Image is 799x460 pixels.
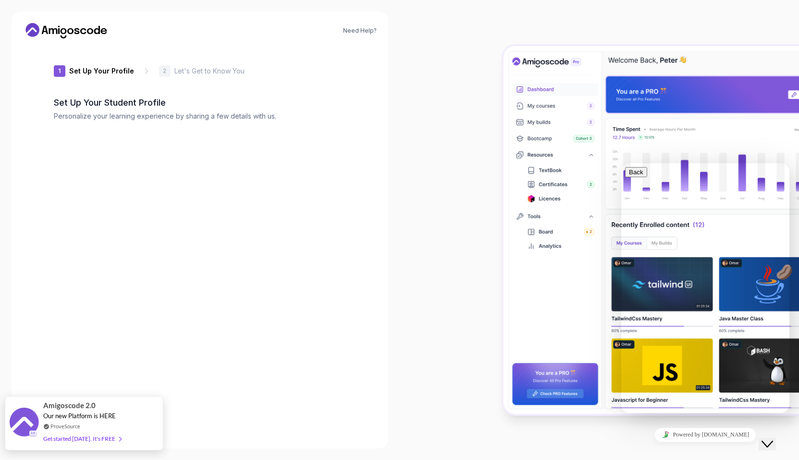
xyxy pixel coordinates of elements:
iframe: chat widget [759,422,789,450]
div: Get started [DATE]. It's FREE [43,433,121,444]
a: Home link [23,23,110,38]
span: Amigoscode 2.0 [43,400,96,411]
a: ProveSource [50,422,80,430]
p: Let's Get to Know You [174,66,245,76]
p: 2 [163,68,166,74]
p: 1 [58,68,61,74]
span: Our new Platform is HERE [43,412,116,420]
h2: Set Up Your Student Profile [54,96,346,109]
a: Need Help? [343,27,377,35]
iframe: chat widget [621,163,789,413]
p: Personalize your learning experience by sharing a few details with us. [54,111,346,121]
p: Set Up Your Profile [69,66,134,76]
iframe: chat widget [621,424,789,446]
img: provesource social proof notification image [10,408,38,439]
img: Amigoscode Dashboard [504,46,799,414]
